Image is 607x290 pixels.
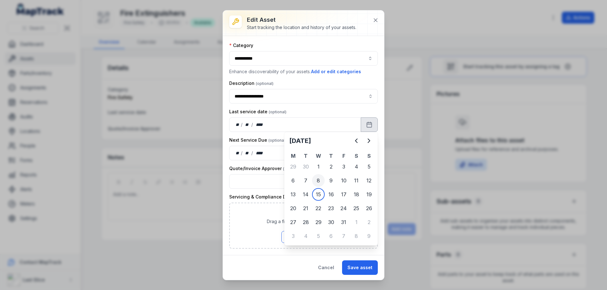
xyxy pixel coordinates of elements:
[350,230,363,242] div: Saturday 8 November 2025
[363,216,375,228] div: 2
[229,109,286,115] label: Last service date
[337,160,350,173] div: Friday 3 October 2025
[350,174,363,187] div: Saturday 11 October 2025
[287,216,299,228] div: 27
[299,216,312,228] div: 28
[325,160,337,173] div: 2
[229,165,301,172] label: Quote/Invoice Approver
[363,134,375,147] button: Next
[313,260,340,275] button: Cancel
[312,188,325,201] div: Today, Wednesday 15 October 2025
[287,202,299,215] div: Monday 20 October 2025
[337,202,350,215] div: Friday 24 October 2025
[325,174,337,187] div: 9
[235,150,241,156] div: day,
[312,160,325,173] div: Wednesday 1 October 2025
[287,160,299,173] div: Monday 29 September 2025
[325,188,337,201] div: 16
[363,230,375,242] div: Sunday 9 November 2025
[363,202,375,215] div: Sunday 26 October 2025
[312,174,325,187] div: 8
[235,121,241,128] div: day,
[350,202,363,215] div: 25
[342,260,378,275] button: Save asset
[363,216,375,228] div: Sunday 2 November 2025
[299,216,312,228] div: Tuesday 28 October 2025
[361,117,378,132] button: Calendar
[312,174,325,187] div: Wednesday 8 October 2025
[337,152,350,160] th: F
[312,216,325,228] div: Wednesday 29 October 2025
[337,216,350,228] div: Friday 31 October 2025
[312,202,325,215] div: Wednesday 22 October 2025
[287,188,299,201] div: 13
[325,216,337,228] div: 30
[229,80,273,86] label: Description
[325,202,337,215] div: 23
[325,188,337,201] div: Thursday 16 October 2025
[299,174,312,187] div: Tuesday 7 October 2025
[229,194,313,200] label: Servicing & Compliance Docs
[311,68,361,75] button: Add or edit categories
[312,152,325,160] th: W
[350,230,363,242] div: 8
[229,42,253,49] label: Category
[337,160,350,173] div: 3
[287,230,299,242] div: 3
[363,174,375,187] div: Sunday 12 October 2025
[325,216,337,228] div: Thursday 30 October 2025
[247,24,356,31] div: Start tracking the location and history of your assets.
[287,174,299,187] div: Monday 6 October 2025
[287,152,375,243] table: October 2025
[312,216,325,228] div: 29
[299,188,312,201] div: Tuesday 14 October 2025
[312,160,325,173] div: 1
[363,160,375,173] div: 5
[337,188,350,201] div: Friday 17 October 2025
[229,68,378,75] p: Enhance discoverability of your assets.
[350,160,363,173] div: 4
[251,150,254,156] div: /
[325,230,337,242] div: 6
[312,230,325,242] div: 5
[363,160,375,173] div: Sunday 5 October 2025
[337,202,350,215] div: 24
[243,150,252,156] div: month,
[299,160,312,173] div: 30
[229,89,378,104] input: asset-edit:description-label
[312,188,325,201] div: 15
[325,174,337,187] div: Thursday 9 October 2025
[337,174,350,187] div: 10
[299,174,312,187] div: 7
[337,230,350,242] div: Friday 7 November 2025
[287,230,299,242] div: Monday 3 November 2025
[363,174,375,187] div: 12
[287,152,299,160] th: M
[281,231,326,243] button: Browse Files
[312,230,325,242] div: Wednesday 5 November 2025
[350,152,363,160] th: S
[287,134,375,243] div: October 2025
[325,202,337,215] div: Thursday 23 October 2025
[325,160,337,173] div: Thursday 2 October 2025
[350,134,363,147] button: Previous
[251,121,254,128] div: /
[337,230,350,242] div: 7
[350,188,363,201] div: 18
[289,136,350,145] h2: [DATE]
[350,160,363,173] div: Saturday 4 October 2025
[299,160,312,173] div: Tuesday 30 September 2025
[350,216,363,228] div: 1
[287,160,299,173] div: 29
[287,202,299,215] div: 20
[312,202,325,215] div: 22
[299,230,312,242] div: Tuesday 4 November 2025
[267,218,340,225] span: Drag a file here, or click to browse.
[299,188,312,201] div: 14
[325,230,337,242] div: Thursday 6 November 2025
[350,216,363,228] div: Saturday 1 November 2025
[243,121,252,128] div: month,
[241,121,243,128] div: /
[363,152,375,160] th: S
[254,150,265,156] div: year,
